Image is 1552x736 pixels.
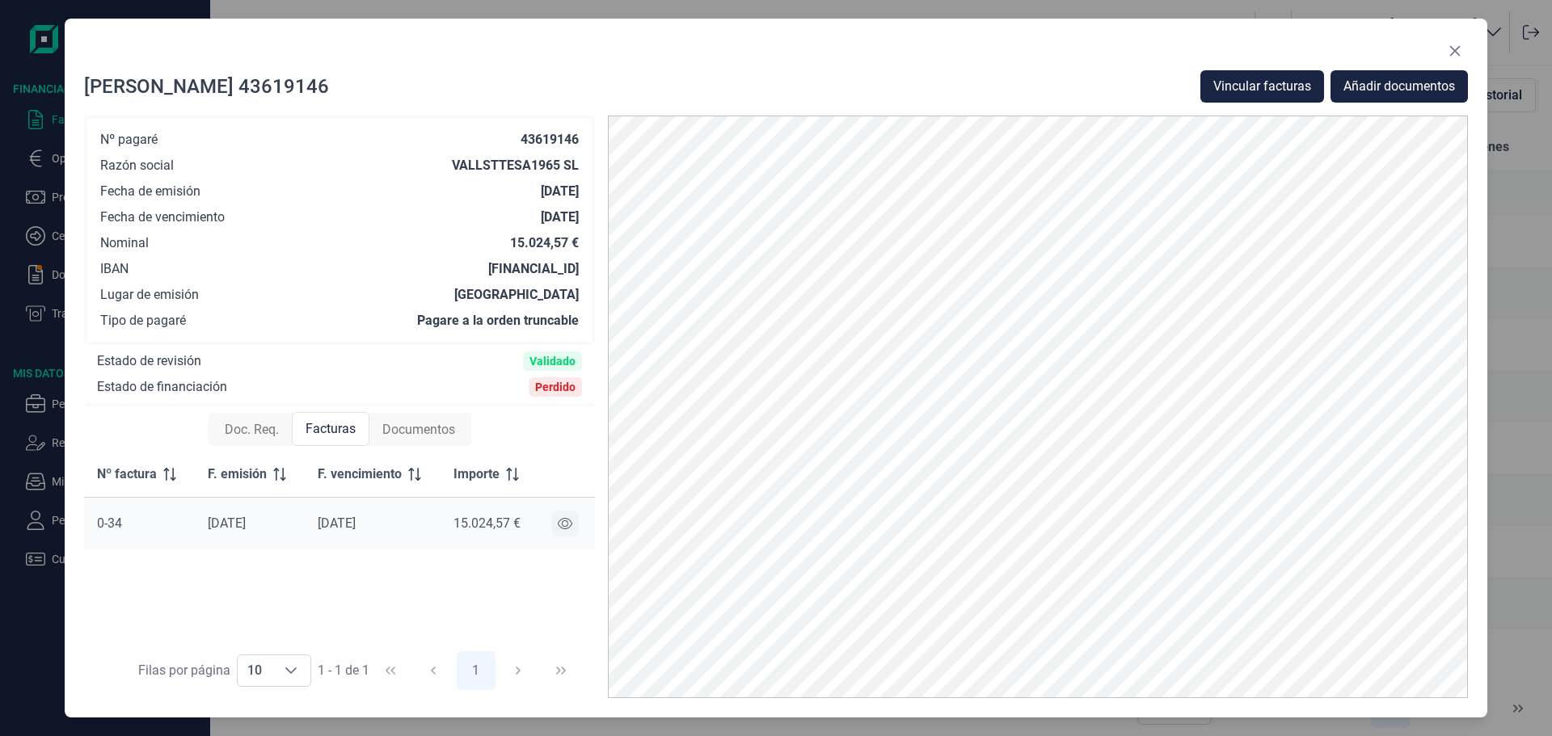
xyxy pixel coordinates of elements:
div: [GEOGRAPHIC_DATA] [454,287,579,303]
div: [DATE] [318,515,428,532]
span: Vincular facturas [1213,77,1311,96]
button: Next Page [499,651,538,690]
div: Facturas [292,412,369,446]
div: Filas por página [138,661,230,680]
div: Fecha de vencimiento [100,209,225,225]
div: VALLSTTESA1965 SL [452,158,579,174]
button: First Page [371,651,410,690]
span: Doc. Req. [225,420,279,439]
div: Documentos [369,414,468,446]
div: Fecha de emisión [100,183,200,200]
div: 15.024,57 € [510,235,579,251]
div: [FINANCIAL_ID] [488,261,579,277]
span: Facturas [306,419,356,439]
div: Pagare a la orden truncable [417,313,579,329]
button: Previous Page [414,651,453,690]
div: Estado de financiación [97,379,227,395]
div: [DATE] [208,515,292,532]
span: 1 - 1 de 1 [318,664,369,677]
button: Page 1 [457,651,496,690]
span: Importe [453,465,500,484]
span: Documentos [382,420,455,439]
button: Añadir documentos [1331,70,1468,103]
div: 43619146 [521,132,579,148]
span: F. emisión [208,465,267,484]
div: [DATE] [541,209,579,225]
div: [PERSON_NAME] 43619146 [84,74,329,99]
div: Lugar de emisión [100,287,199,303]
div: Estado de revisión [97,353,201,369]
div: Nº pagaré [100,132,158,148]
button: Close [1442,38,1468,64]
div: IBAN [100,261,129,277]
div: [DATE] [541,183,579,200]
div: Doc. Req. [212,414,292,446]
span: Añadir documentos [1343,77,1455,96]
button: Vincular facturas [1200,70,1324,103]
img: PDF Viewer [608,116,1468,698]
div: Validado [529,355,576,368]
div: Choose [272,655,310,686]
div: Razón social [100,158,174,174]
button: Last Page [542,651,580,690]
div: Perdido [535,381,576,393]
span: F. vencimiento [318,465,402,484]
div: Tipo de pagaré [100,313,186,329]
span: 10 [238,655,272,686]
div: 15.024,57 € [453,515,525,532]
span: 0-34 [97,515,122,531]
div: Nominal [100,235,149,251]
span: Nº factura [97,465,157,484]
